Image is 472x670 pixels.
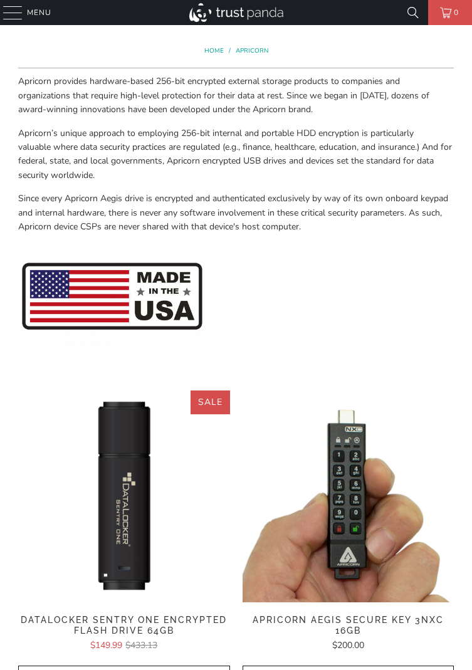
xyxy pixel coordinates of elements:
span: Apricorn’s unique approach to employing 256-bit internal and portable HDD encryption is particula... [18,127,452,181]
span: Home [204,46,224,55]
img: Apricorn Aegis Secure Key 3NXC 16GB [243,390,454,602]
span: $149.99 [90,639,122,651]
a: Apricorn Aegis Secure Key 3NXC 16GB $200.00 [243,615,454,653]
span: Menu [27,6,51,19]
span: $433.13 [125,639,157,651]
img: Trust Panda Australia [189,3,283,22]
span: / [229,46,231,55]
span: Datalocker Sentry One Encrypted Flash Drive 64GB [18,615,230,636]
a: Home [204,46,226,55]
span: $200.00 [332,639,364,651]
span: Sale [198,396,223,408]
a: Datalocker Sentry One Encrypted Flash Drive 64GB $149.99$433.13 [18,615,230,653]
span: Apricorn provides hardware-based 256-bit encrypted external storage products to companies and org... [18,75,429,115]
span: Since every Apricorn Aegis drive is encrypted and authenticated exclusively by way of its own onb... [18,192,448,233]
img: Datalocker Sentry One Encrypted Flash Drive 64GB - Trust Panda [18,390,230,602]
a: Apricorn [236,46,268,55]
span: Apricorn Aegis Secure Key 3NXC 16GB [243,615,454,636]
